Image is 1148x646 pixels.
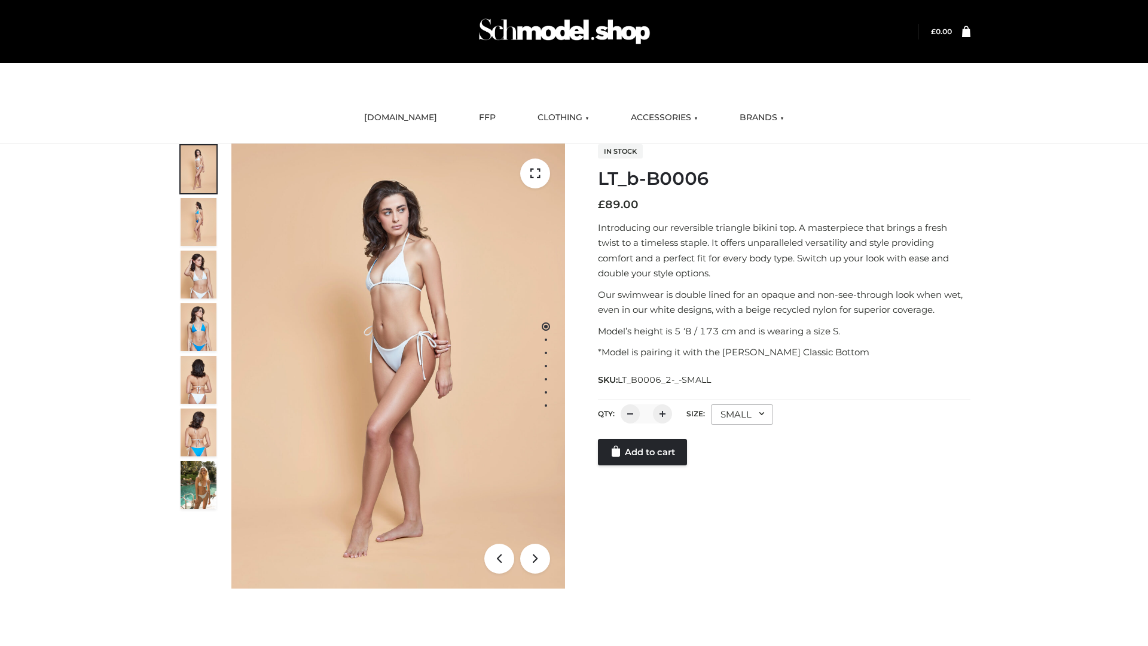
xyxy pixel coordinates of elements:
div: SMALL [711,404,773,425]
img: ArielClassicBikiniTop_CloudNine_AzureSky_OW114ECO_1 [231,144,565,589]
span: £ [598,198,605,211]
span: SKU: [598,373,712,387]
label: Size: [686,409,705,418]
a: CLOTHING [529,105,598,131]
bdi: 89.00 [598,198,639,211]
a: Add to cart [598,439,687,465]
img: ArielClassicBikiniTop_CloudNine_AzureSky_OW114ECO_4-scaled.jpg [181,303,216,351]
bdi: 0.00 [931,27,952,36]
a: £0.00 [931,27,952,36]
img: ArielClassicBikiniTop_CloudNine_AzureSky_OW114ECO_8-scaled.jpg [181,409,216,456]
p: *Model is pairing it with the [PERSON_NAME] Classic Bottom [598,345,970,360]
span: LT_B0006_2-_-SMALL [618,374,711,385]
img: ArielClassicBikiniTop_CloudNine_AzureSky_OW114ECO_3-scaled.jpg [181,251,216,298]
span: In stock [598,144,643,159]
img: Schmodel Admin 964 [475,8,654,55]
a: [DOMAIN_NAME] [355,105,446,131]
p: Introducing our reversible triangle bikini top. A masterpiece that brings a fresh twist to a time... [598,220,970,281]
p: Model’s height is 5 ‘8 / 173 cm and is wearing a size S. [598,324,970,339]
p: Our swimwear is double lined for an opaque and non-see-through look when wet, even in our white d... [598,287,970,318]
h1: LT_b-B0006 [598,168,970,190]
img: ArielClassicBikiniTop_CloudNine_AzureSky_OW114ECO_7-scaled.jpg [181,356,216,404]
a: BRANDS [731,105,793,131]
a: ACCESSORIES [622,105,707,131]
img: Arieltop_CloudNine_AzureSky2.jpg [181,461,216,509]
label: QTY: [598,409,615,418]
img: ArielClassicBikiniTop_CloudNine_AzureSky_OW114ECO_2-scaled.jpg [181,198,216,246]
img: ArielClassicBikiniTop_CloudNine_AzureSky_OW114ECO_1-scaled.jpg [181,145,216,193]
span: £ [931,27,936,36]
a: FFP [470,105,505,131]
